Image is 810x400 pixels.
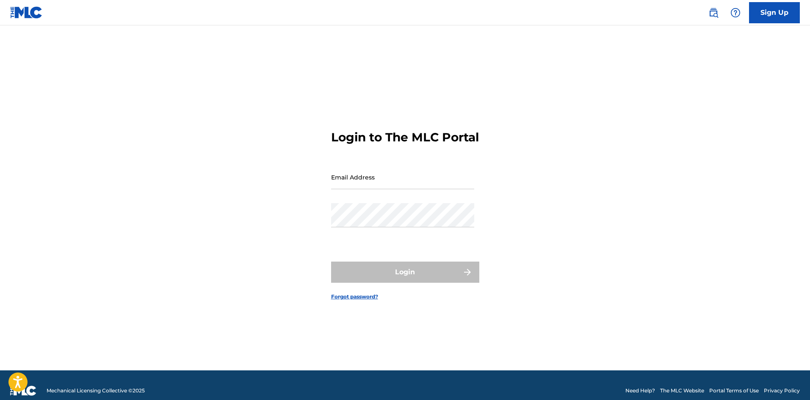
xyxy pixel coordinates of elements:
a: Need Help? [625,387,655,394]
a: Forgot password? [331,293,378,301]
img: MLC Logo [10,6,43,19]
img: logo [10,386,36,396]
img: search [708,8,719,18]
span: Mechanical Licensing Collective © 2025 [47,387,145,394]
a: Privacy Policy [764,387,800,394]
a: Portal Terms of Use [709,387,759,394]
iframe: Chat Widget [768,359,810,400]
a: Public Search [705,4,722,21]
a: Sign Up [749,2,800,23]
div: Help [727,4,744,21]
h3: Login to The MLC Portal [331,130,479,145]
a: The MLC Website [660,387,704,394]
img: help [730,8,741,18]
